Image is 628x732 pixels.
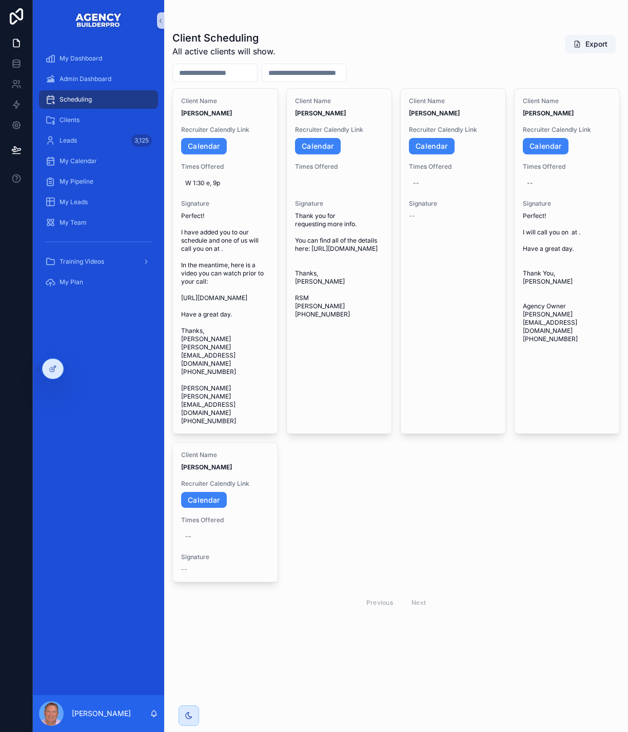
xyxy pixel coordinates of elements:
[72,708,131,719] p: [PERSON_NAME]
[181,163,269,171] span: Times Offered
[523,163,611,171] span: Times Offered
[409,138,455,154] a: Calendar
[39,131,158,150] a: Leads3,125
[185,532,191,541] div: --
[409,212,415,220] span: --
[39,273,158,291] a: My Plan
[131,134,152,147] div: 3,125
[565,35,616,53] button: Export
[172,442,278,583] a: Client Name[PERSON_NAME]Recruiter Calendly LinkCalendarTimes Offered--Signature--
[181,463,232,471] strong: [PERSON_NAME]
[60,157,97,165] span: My Calendar
[181,212,269,425] span: Perfect! I have added you to our schedule and one of us will call you on at . In the meantime, he...
[39,152,158,170] a: My Calendar
[181,565,187,573] span: --
[523,97,611,105] span: Client Name
[185,179,265,187] span: W 1:30 e, 9p
[172,31,276,45] h1: Client Scheduling
[181,480,269,488] span: Recruiter Calendly Link
[523,200,611,208] span: Signature
[523,212,611,343] span: Perfect! I will call you on at . Have a great day. Thank You, [PERSON_NAME] Agency Owner [PERSON_...
[60,177,93,186] span: My Pipeline
[181,553,269,561] span: Signature
[181,138,227,154] a: Calendar
[409,163,497,171] span: Times Offered
[60,198,88,206] span: My Leads
[181,492,227,508] a: Calendar
[409,126,497,134] span: Recruiter Calendly Link
[295,109,346,117] strong: [PERSON_NAME]
[60,54,102,63] span: My Dashboard
[172,88,278,434] a: Client Name[PERSON_NAME]Recruiter Calendly LinkCalendarTimes OfferedW 1:30 e, 9pSignaturePerfect!...
[60,219,87,227] span: My Team
[409,109,460,117] strong: [PERSON_NAME]
[286,88,392,434] a: Client Name[PERSON_NAME]Recruiter Calendly LinkCalendarTimes OfferedSignatureThank you for reques...
[60,75,111,83] span: Admin Dashboard
[39,193,158,211] a: My Leads
[39,213,158,232] a: My Team
[39,111,158,129] a: Clients
[33,41,164,306] div: scrollable content
[181,200,269,208] span: Signature
[172,45,276,57] span: All active clients will show.
[181,126,269,134] span: Recruiter Calendly Link
[295,163,383,171] span: Times Offered
[400,88,506,434] a: Client Name[PERSON_NAME]Recruiter Calendly LinkCalendarTimes Offered--Signature--
[60,136,77,145] span: Leads
[413,179,419,187] div: --
[295,126,383,134] span: Recruiter Calendly Link
[523,109,574,117] strong: [PERSON_NAME]
[295,138,341,154] a: Calendar
[60,278,83,286] span: My Plan
[181,516,269,524] span: Times Offered
[514,88,620,434] a: Client Name[PERSON_NAME]Recruiter Calendly LinkCalendarTimes Offered--SignaturePerfect! I will ca...
[60,95,92,104] span: Scheduling
[39,172,158,191] a: My Pipeline
[409,200,497,208] span: Signature
[39,70,158,88] a: Admin Dashboard
[295,200,383,208] span: Signature
[181,97,269,105] span: Client Name
[527,179,533,187] div: --
[181,451,269,459] span: Client Name
[295,97,383,105] span: Client Name
[39,49,158,68] a: My Dashboard
[60,116,80,124] span: Clients
[181,109,232,117] strong: [PERSON_NAME]
[75,12,122,29] img: App logo
[523,138,568,154] a: Calendar
[39,90,158,109] a: Scheduling
[523,126,611,134] span: Recruiter Calendly Link
[39,252,158,271] a: Training Videos
[60,258,104,266] span: Training Videos
[409,97,497,105] span: Client Name
[295,212,383,319] span: Thank you for requesting more info. You can find all of the details here: [URL][DOMAIN_NAME] Than...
